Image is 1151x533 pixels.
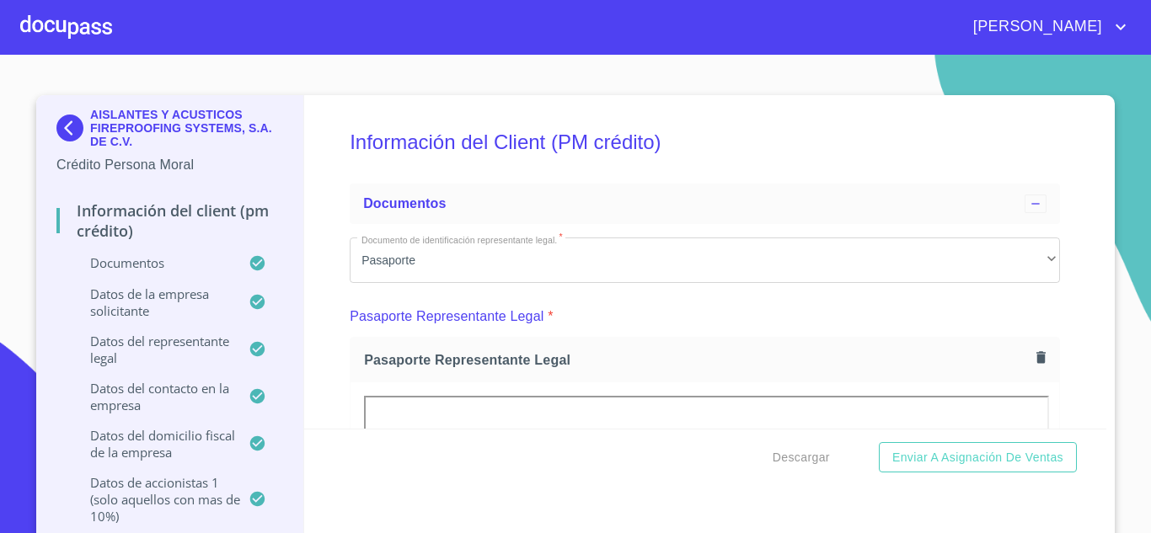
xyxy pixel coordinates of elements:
button: Enviar a Asignación de Ventas [879,442,1077,473]
button: account of current user [961,13,1131,40]
div: Pasaporte [350,237,1060,283]
span: Enviar a Asignación de Ventas [892,447,1063,468]
p: Crédito Persona Moral [56,155,283,175]
span: Documentos [363,196,446,211]
p: Información del Client (PM crédito) [56,200,283,241]
p: Datos de la empresa solicitante [56,285,249,319]
p: Pasaporte Representante Legal [350,306,543,327]
p: Documentos [56,254,249,271]
span: Descargar [773,447,830,468]
p: AISLANTES Y ACUSTICOS FIREPROOFING SYSTEMS, S.A. DE C.V. [90,108,283,148]
img: Docupass spot blue [56,115,90,141]
p: Datos de accionistas 1 (solo aquellos con mas de 10%) [56,474,249,525]
p: Datos del domicilio fiscal de la empresa [56,427,249,461]
div: AISLANTES Y ACUSTICOS FIREPROOFING SYSTEMS, S.A. DE C.V. [56,108,283,155]
div: Documentos [350,184,1060,224]
p: Datos del contacto en la empresa [56,380,249,413]
p: Datos del representante legal [56,333,249,366]
span: Pasaporte Representante Legal [364,351,1030,369]
h5: Información del Client (PM crédito) [350,108,1060,177]
span: [PERSON_NAME] [961,13,1111,40]
button: Descargar [766,442,837,473]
